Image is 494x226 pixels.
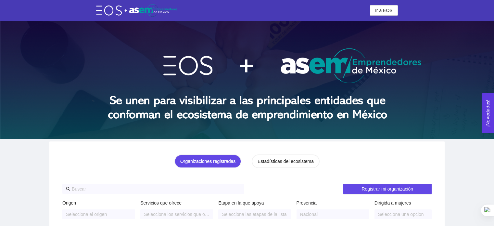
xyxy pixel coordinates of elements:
[375,7,393,14] span: Ir a EOS
[218,199,264,206] label: Etapa en la que apoya
[140,199,182,206] label: Servicios que ofrece
[370,5,398,16] button: Ir a EOS
[72,185,241,193] input: Buscar
[297,199,317,206] label: Presencia
[62,199,76,206] label: Origen
[96,4,177,16] img: eos-asem-logo.38b026ae.png
[482,93,494,133] button: Open Feedback Widget
[258,158,314,165] div: Estadísticas del ecosistema
[374,199,411,206] label: Dirigida a mujeres
[66,187,70,191] span: search
[361,185,413,193] span: Registrar mi organización
[180,158,235,165] div: Organizaciones registradas
[343,184,432,194] button: Registrar mi organización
